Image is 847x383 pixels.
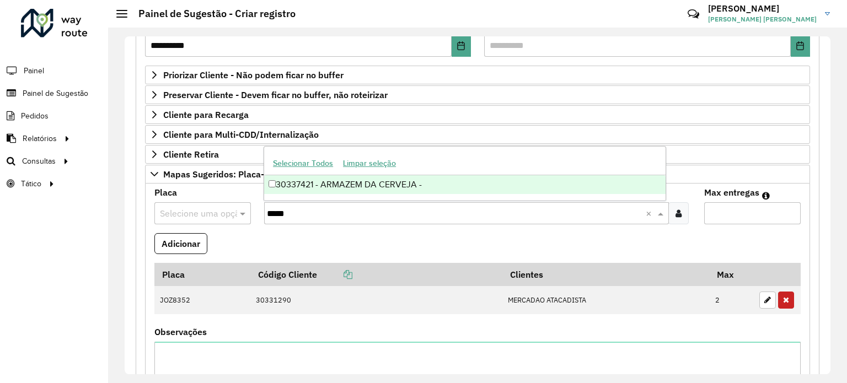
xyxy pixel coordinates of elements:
span: Cliente Retira [163,150,219,159]
label: Placa [154,186,177,199]
th: Clientes [502,263,710,286]
h2: Painel de Sugestão - Criar registro [127,8,296,20]
button: Limpar seleção [338,155,401,172]
a: Cliente para Multi-CDD/Internalização [145,125,810,144]
span: [PERSON_NAME] [PERSON_NAME] [708,14,817,24]
span: Painel [24,65,44,77]
th: Max [710,263,754,286]
span: Cliente para Multi-CDD/Internalização [163,130,319,139]
em: Máximo de clientes que serão colocados na mesma rota com os clientes informados [762,191,770,200]
td: JOZ8352 [154,286,250,315]
button: Choose Date [791,35,810,57]
div: 30337421 - ARMAZEM DA CERVEJA - [264,175,666,194]
label: Max entregas [704,186,759,199]
span: Tático [21,178,41,190]
h3: [PERSON_NAME] [708,3,817,14]
button: Adicionar [154,233,207,254]
a: Cliente para Recarga [145,105,810,124]
a: Contato Rápido [682,2,705,26]
th: Código Cliente [250,263,502,286]
td: 30331290 [250,286,502,315]
span: Cliente para Recarga [163,110,249,119]
span: Relatórios [23,133,57,144]
button: Selecionar Todos [268,155,338,172]
a: Preservar Cliente - Devem ficar no buffer, não roteirizar [145,85,810,104]
ng-dropdown-panel: Options list [264,146,666,201]
span: Clear all [646,207,655,220]
td: MERCADAO ATACADISTA [502,286,710,315]
span: Mapas Sugeridos: Placa-Cliente [163,170,293,179]
th: Placa [154,263,250,286]
a: Cliente Retira [145,145,810,164]
span: Priorizar Cliente - Não podem ficar no buffer [163,71,344,79]
button: Choose Date [452,35,471,57]
span: Painel de Sugestão [23,88,88,99]
span: Consultas [22,155,56,167]
label: Observações [154,325,207,338]
a: Priorizar Cliente - Não podem ficar no buffer [145,66,810,84]
td: 2 [710,286,754,315]
span: Pedidos [21,110,49,122]
a: Copiar [317,269,352,280]
a: Mapas Sugeridos: Placa-Cliente [145,165,810,184]
span: Preservar Cliente - Devem ficar no buffer, não roteirizar [163,90,388,99]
